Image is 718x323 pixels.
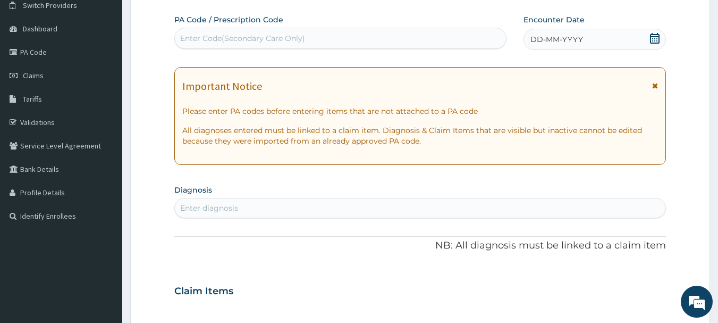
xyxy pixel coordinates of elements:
[182,80,262,92] h1: Important Notice
[174,239,666,253] p: NB: All diagnosis must be linked to a claim item
[23,24,57,34] span: Dashboard
[523,14,585,25] label: Encounter Date
[182,125,658,146] p: All diagnoses entered must be linked to a claim item. Diagnosis & Claim Items that are visible bu...
[5,212,202,250] textarea: Type your message and hit 'Enter'
[174,14,283,25] label: PA Code / Prescription Code
[20,53,43,80] img: d_794563401_company_1708531726252_794563401
[182,106,658,117] p: Please enter PA codes before entering items that are not attached to a PA code
[180,33,305,44] div: Enter Code(Secondary Care Only)
[55,60,179,73] div: Chat with us now
[174,5,200,31] div: Minimize live chat window
[23,71,44,80] span: Claims
[23,1,77,10] span: Switch Providers
[23,94,42,104] span: Tariffs
[174,286,233,297] h3: Claim Items
[530,34,583,45] span: DD-MM-YYYY
[174,185,212,195] label: Diagnosis
[180,203,238,213] div: Enter diagnosis
[62,95,147,202] span: We're online!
